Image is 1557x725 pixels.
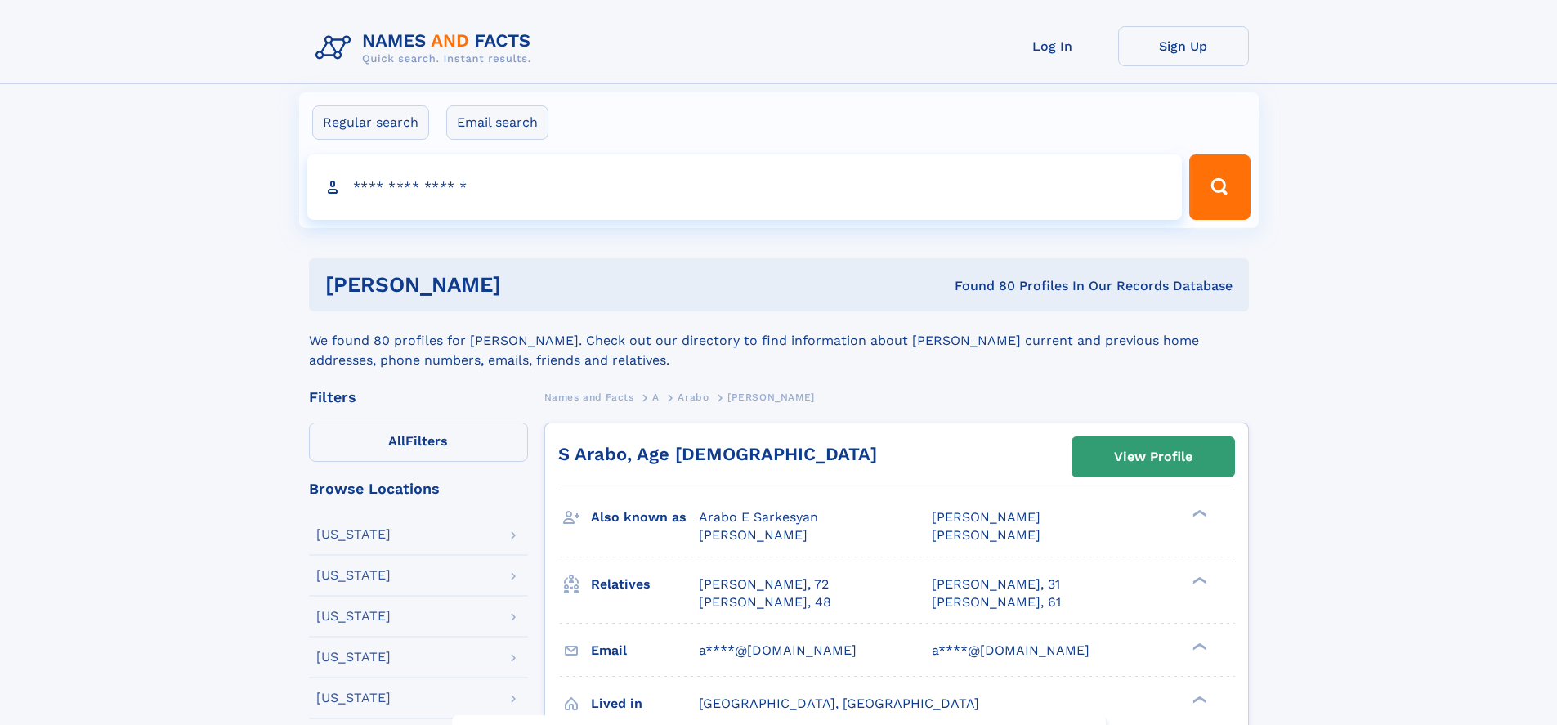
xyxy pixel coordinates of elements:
[699,696,979,711] span: [GEOGRAPHIC_DATA], [GEOGRAPHIC_DATA]
[1072,437,1234,477] a: View Profile
[1188,508,1208,519] div: ❯
[309,423,528,462] label: Filters
[932,575,1060,593] a: [PERSON_NAME], 31
[1189,154,1250,220] button: Search Button
[591,503,699,531] h3: Also known as
[987,26,1118,66] a: Log In
[1188,641,1208,651] div: ❯
[309,26,544,70] img: Logo Names and Facts
[1114,438,1192,476] div: View Profile
[309,311,1249,370] div: We found 80 profiles for [PERSON_NAME]. Check out our directory to find information about [PERSON...
[316,610,391,623] div: [US_STATE]
[591,690,699,718] h3: Lived in
[699,575,829,593] a: [PERSON_NAME], 72
[1118,26,1249,66] a: Sign Up
[316,691,391,705] div: [US_STATE]
[316,569,391,582] div: [US_STATE]
[932,509,1040,525] span: [PERSON_NAME]
[388,433,405,449] span: All
[699,509,818,525] span: Arabo E Sarkesyan
[1188,694,1208,705] div: ❯
[699,593,831,611] a: [PERSON_NAME], 48
[727,277,1233,295] div: Found 80 Profiles In Our Records Database
[544,387,634,407] a: Names and Facts
[652,387,660,407] a: A
[727,392,815,403] span: [PERSON_NAME]
[558,444,877,464] a: S Arabo, Age [DEMOGRAPHIC_DATA]
[591,571,699,598] h3: Relatives
[932,527,1040,543] span: [PERSON_NAME]
[312,105,429,140] label: Regular search
[678,392,709,403] span: Arabo
[932,593,1061,611] a: [PERSON_NAME], 61
[309,481,528,496] div: Browse Locations
[316,651,391,664] div: [US_STATE]
[446,105,548,140] label: Email search
[316,528,391,541] div: [US_STATE]
[678,387,709,407] a: Arabo
[1188,575,1208,585] div: ❯
[307,154,1183,220] input: search input
[325,275,728,295] h1: [PERSON_NAME]
[309,390,528,405] div: Filters
[652,392,660,403] span: A
[591,637,699,665] h3: Email
[699,527,808,543] span: [PERSON_NAME]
